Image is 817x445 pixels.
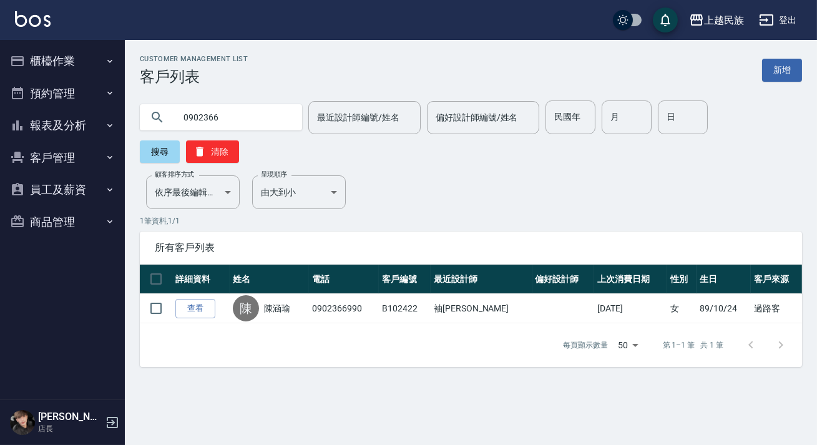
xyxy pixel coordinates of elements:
button: 預約管理 [5,77,120,110]
p: 1 筆資料, 1 / 1 [140,215,802,227]
div: 上越民族 [704,12,744,28]
a: 查看 [175,299,215,318]
div: 陳 [233,295,259,321]
img: Logo [15,11,51,27]
a: 新增 [762,59,802,82]
td: B102422 [379,294,431,323]
h3: 客戶列表 [140,68,248,86]
div: 依序最後編輯時間 [146,175,240,209]
p: 每頁顯示數量 [563,340,608,351]
button: save [653,7,678,32]
button: 商品管理 [5,206,120,238]
p: 店長 [38,423,102,434]
p: 第 1–1 筆 共 1 筆 [663,340,723,351]
button: 員工及薪資 [5,174,120,206]
td: 89/10/24 [697,294,751,323]
button: 客戶管理 [5,142,120,174]
h2: Customer Management List [140,55,248,63]
td: [DATE] [594,294,667,323]
th: 上次消費日期 [594,265,667,294]
th: 客戶編號 [379,265,431,294]
div: 由大到小 [252,175,346,209]
button: 登出 [754,9,802,32]
td: 0902366990 [309,294,379,323]
button: 上越民族 [684,7,749,33]
img: Person [10,410,35,435]
h5: [PERSON_NAME] [38,411,102,423]
th: 電話 [309,265,379,294]
th: 詳細資料 [172,265,230,294]
input: 搜尋關鍵字 [175,100,292,134]
label: 顧客排序方式 [155,170,194,179]
th: 最近設計師 [431,265,532,294]
button: 櫃檯作業 [5,45,120,77]
th: 客戶來源 [751,265,802,294]
td: 袖[PERSON_NAME] [431,294,532,323]
td: 過路客 [751,294,802,323]
td: 女 [667,294,697,323]
th: 性別 [667,265,697,294]
button: 搜尋 [140,140,180,163]
th: 偏好設計師 [532,265,594,294]
a: 陳涵瑜 [264,302,290,315]
div: 50 [613,328,643,362]
button: 清除 [186,140,239,163]
label: 呈現順序 [261,170,287,179]
button: 報表及分析 [5,109,120,142]
span: 所有客戶列表 [155,242,787,254]
th: 生日 [697,265,751,294]
th: 姓名 [230,265,309,294]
